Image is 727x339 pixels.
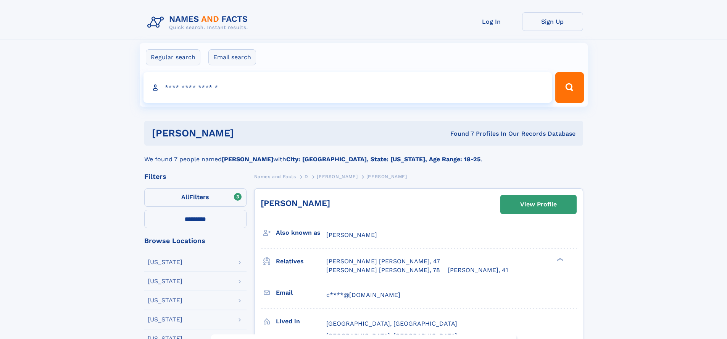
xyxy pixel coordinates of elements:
div: View Profile [520,196,557,213]
span: [PERSON_NAME] [366,174,407,179]
label: Filters [144,188,247,207]
b: [PERSON_NAME] [222,156,273,163]
div: [US_STATE] [148,278,182,284]
button: Search Button [555,72,584,103]
input: search input [143,72,552,103]
a: Sign Up [522,12,583,31]
a: D [305,172,308,181]
a: [PERSON_NAME] [PERSON_NAME], 78 [326,266,440,274]
a: Log In [461,12,522,31]
label: Email search [208,49,256,65]
div: Browse Locations [144,237,247,244]
h3: Relatives [276,255,326,268]
a: View Profile [501,195,576,214]
span: [GEOGRAPHIC_DATA], [GEOGRAPHIC_DATA] [326,320,457,327]
span: All [181,193,189,201]
label: Regular search [146,49,200,65]
a: [PERSON_NAME], 41 [448,266,508,274]
h1: [PERSON_NAME] [152,128,342,138]
span: D [305,174,308,179]
span: [PERSON_NAME] [317,174,358,179]
h3: Also known as [276,226,326,239]
b: City: [GEOGRAPHIC_DATA], State: [US_STATE], Age Range: 18-25 [286,156,480,163]
div: We found 7 people named with . [144,146,583,164]
span: [PERSON_NAME] [326,231,377,238]
a: [PERSON_NAME] [317,172,358,181]
div: Found 7 Profiles In Our Records Database [342,130,575,138]
a: [PERSON_NAME] [261,198,330,208]
div: ❯ [555,257,564,262]
div: [US_STATE] [148,297,182,303]
a: Names and Facts [254,172,296,181]
a: [PERSON_NAME] [PERSON_NAME], 47 [326,257,440,266]
img: Logo Names and Facts [144,12,254,33]
div: [US_STATE] [148,259,182,265]
div: [US_STATE] [148,316,182,323]
h3: Email [276,286,326,299]
h3: Lived in [276,315,326,328]
div: Filters [144,173,247,180]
